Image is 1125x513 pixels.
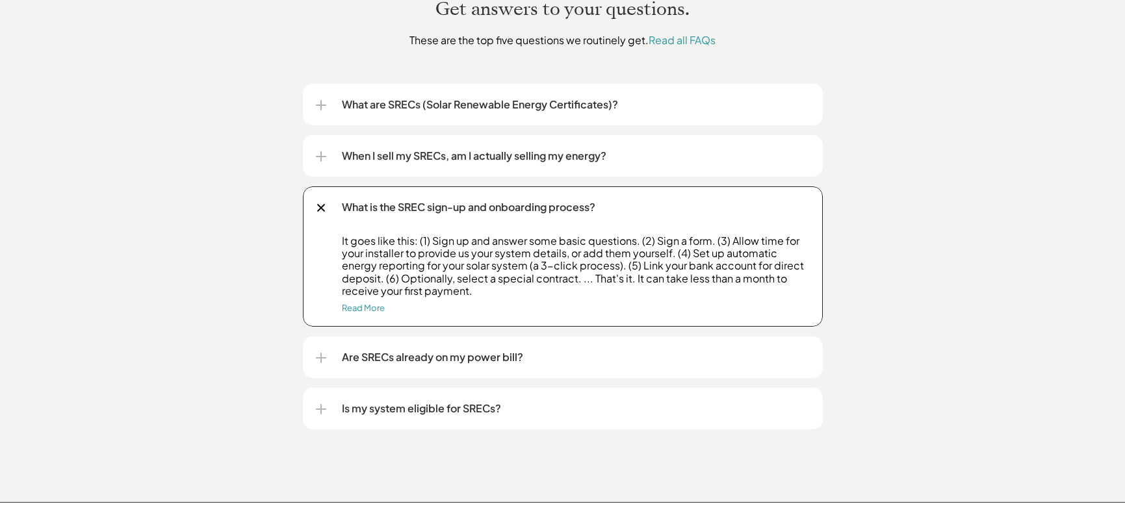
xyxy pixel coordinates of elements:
[342,97,810,112] p: What are SRECs (Solar Renewable Energy Certificates)?
[342,349,810,365] p: Are SRECs already on my power bill?
[322,32,803,48] p: These are the top five questions we routinely get.
[342,199,810,215] p: What is the SREC sign-up and onboarding process?
[342,303,385,313] a: Read More
[649,33,716,47] a: Read all FAQs
[342,234,810,297] p: It goes like this: (1) Sign up and answer some basic questions. (2) Sign a form. (3) Allow time f...
[342,148,810,164] p: When I sell my SRECs, am I actually selling my energy?
[342,401,810,416] p: Is my system eligible for SRECs?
